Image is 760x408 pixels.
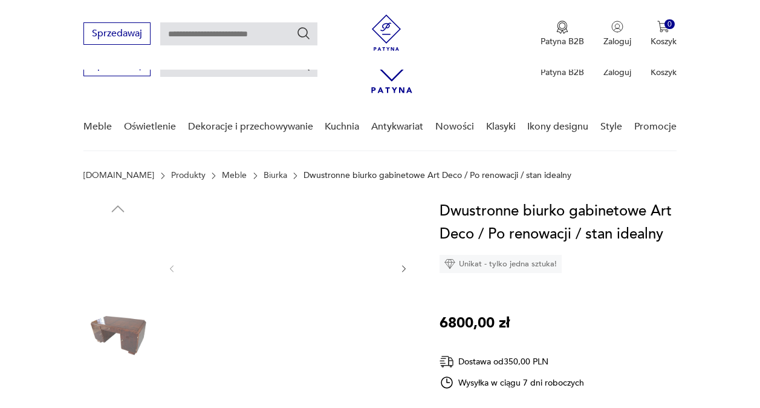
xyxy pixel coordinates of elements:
[440,312,510,335] p: 6800,00 zł
[325,104,359,150] a: Kuchnia
[651,67,677,78] p: Koszyk
[651,21,677,47] button: 0Koszyk
[440,354,585,369] div: Dostawa od 350,00 PLN
[83,104,112,150] a: Meble
[83,301,152,370] img: Zdjęcie produktu Dwustronne biurko gabinetowe Art Deco / Po renowacji / stan idealny
[556,21,568,34] img: Ikona medalu
[541,21,584,47] a: Ikona medaluPatyna B2B
[83,30,151,39] a: Sprzedawaj
[296,26,311,41] button: Szukaj
[83,224,152,293] img: Zdjęcie produktu Dwustronne biurko gabinetowe Art Deco / Po renowacji / stan idealny
[444,258,455,269] img: Ikona diamentu
[527,104,588,150] a: Ikony designu
[600,104,622,150] a: Style
[603,21,631,47] button: Zaloguj
[541,36,584,47] p: Patyna B2B
[440,354,454,369] img: Ikona dostawy
[222,171,247,180] a: Meble
[188,104,313,150] a: Dekoracje i przechowywanie
[83,62,151,70] a: Sprzedawaj
[371,104,423,150] a: Antykwariat
[189,200,387,335] img: Zdjęcie produktu Dwustronne biurko gabinetowe Art Deco / Po renowacji / stan idealny
[435,104,474,150] a: Nowości
[440,255,562,273] div: Unikat - tylko jedna sztuka!
[124,104,176,150] a: Oświetlenie
[603,36,631,47] p: Zaloguj
[664,19,675,30] div: 0
[304,171,571,180] p: Dwustronne biurko gabinetowe Art Deco / Po renowacji / stan idealny
[83,22,151,45] button: Sprzedawaj
[440,200,677,246] h1: Dwustronne biurko gabinetowe Art Deco / Po renowacji / stan idealny
[264,171,287,180] a: Biurka
[440,375,585,390] div: Wysyłka w ciągu 7 dni roboczych
[368,15,404,51] img: Patyna - sklep z meblami i dekoracjami vintage
[634,104,677,150] a: Promocje
[611,21,623,33] img: Ikonka użytkownika
[603,67,631,78] p: Zaloguj
[651,36,677,47] p: Koszyk
[171,171,206,180] a: Produkty
[541,21,584,47] button: Patyna B2B
[657,21,669,33] img: Ikona koszyka
[486,104,516,150] a: Klasyki
[83,171,154,180] a: [DOMAIN_NAME]
[541,67,584,78] p: Patyna B2B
